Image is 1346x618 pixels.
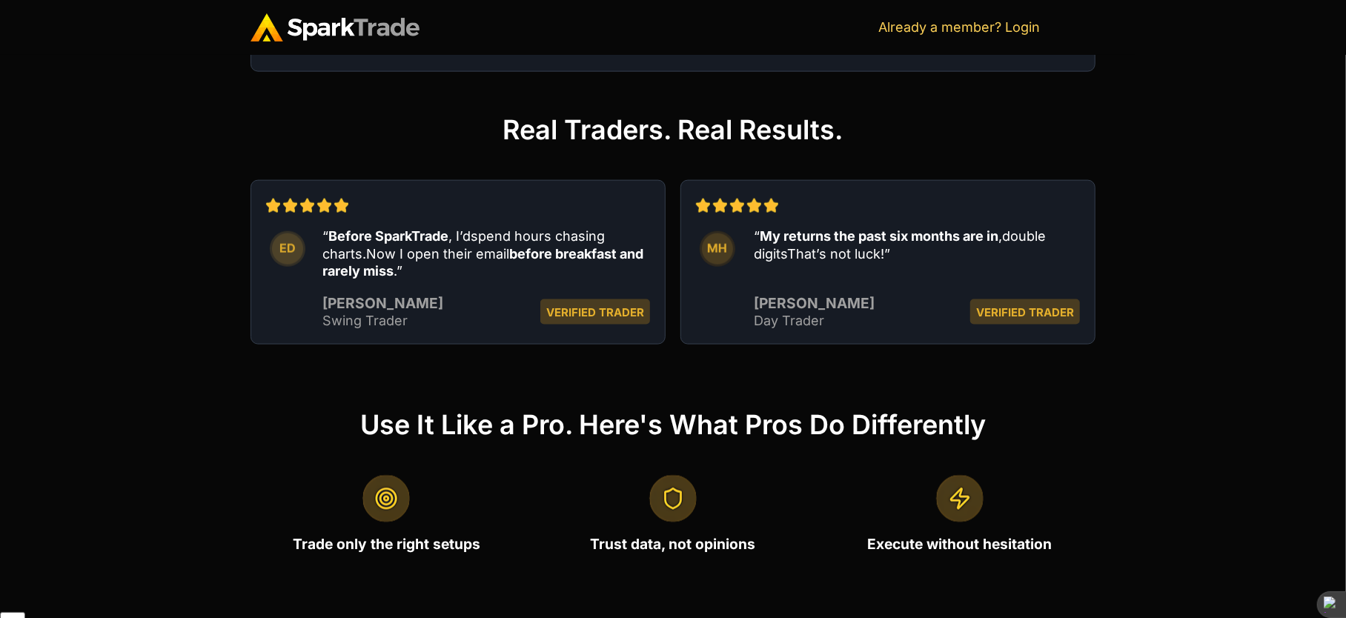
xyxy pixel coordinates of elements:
[323,294,444,312] span: [PERSON_NAME]
[323,227,650,279] p: “ , I’d Now I open their email .”
[251,411,1095,438] h2: Use It Like a Pro. Here's What Pros Do Differently
[760,228,999,244] strong: My returns the past six months are in
[976,305,1074,319] span: Verified Trader
[755,294,875,312] span: [PERSON_NAME]
[329,228,449,244] strong: Before SparkTrade
[323,246,644,279] strong: before breakfast and rarely miss
[251,116,1095,143] h2: Real Traders. Real Results.
[323,228,606,261] span: spend hours chasing charts.
[878,19,1040,35] a: Already a member? Login
[546,305,644,319] span: Verified Trader
[823,537,1095,551] h2: Execute without hesitation
[755,228,1047,261] span: double digits
[537,537,809,551] h2: Trust data, not opinions
[755,227,1080,262] p: “ , That’s not luck!”
[251,537,523,551] h2: Trade only the right setups
[755,313,825,328] span: Day Trader
[323,313,408,328] span: Swing Trader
